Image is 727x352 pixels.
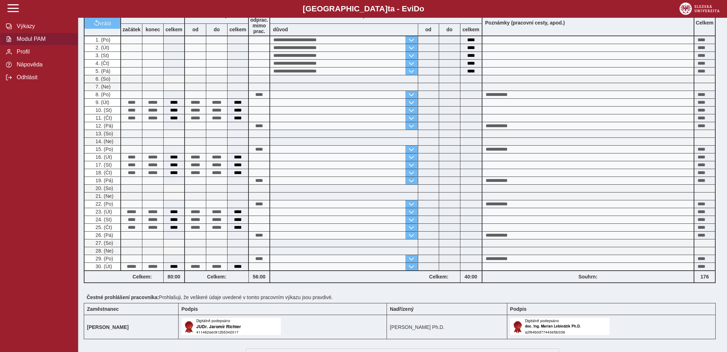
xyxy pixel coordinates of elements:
b: Čestné prohlášení pracovníka: [87,294,159,300]
b: Zaměstnanec [87,306,119,312]
b: 176 [694,274,715,280]
b: 80:00 [164,274,184,280]
b: Celkem: [121,274,163,280]
span: 8. (Po) [94,92,110,97]
span: Nápověda [15,61,72,68]
span: 1. (Po) [94,37,110,43]
span: t [388,4,390,13]
span: 19. (Pá) [94,178,113,183]
button: vrátit [84,17,120,29]
td: [PERSON_NAME] Ph.D. [387,315,507,339]
span: Profil [15,49,72,55]
b: do [206,27,227,32]
b: konec [142,27,163,32]
b: [PERSON_NAME] [87,324,129,330]
span: 22. (Po) [94,201,113,207]
span: D [414,4,419,13]
span: 12. (Pá) [94,123,113,129]
span: 7. (Ne) [94,84,111,90]
span: Modul PAM [15,36,72,42]
span: o [420,4,425,13]
span: 20. (So) [94,185,113,191]
span: 26. (Pá) [94,232,113,238]
span: 5. (Pá) [94,68,110,74]
span: 29. (Po) [94,256,113,261]
span: 24. (St) [94,217,112,222]
span: 9. (Út) [94,99,109,105]
b: Celkem: [185,274,248,280]
span: 15. (Po) [94,146,113,152]
span: 4. (Čt) [94,60,109,66]
span: Výkazy [15,23,72,29]
span: 13. (So) [94,131,113,136]
span: Odhlásit [15,74,72,81]
span: 18. (Čt) [94,170,112,175]
span: 10. (St) [94,107,112,113]
b: Podpis [181,306,198,312]
span: 14. (Ne) [94,139,114,144]
b: Celkem [696,20,714,26]
b: Nadřízený [390,306,414,312]
span: 16. (Út) [94,154,112,160]
span: vrátit [99,20,111,26]
span: 23. (Út) [94,209,112,215]
b: od [418,27,439,32]
b: Poznámky (pracovní cesty, apod.) [482,20,568,26]
span: 27. (So) [94,240,113,246]
span: 21. (Ne) [94,193,114,199]
b: začátek [121,27,142,32]
span: 6. (So) [94,76,110,82]
b: do [439,27,460,32]
img: logo_web_su.png [679,2,720,15]
b: Podpis [510,306,527,312]
b: [GEOGRAPHIC_DATA] a - Evi [21,4,706,13]
span: 3. (St) [94,53,109,58]
b: Souhrn: [578,274,597,280]
div: Prohlašuji, že veškeré údaje uvedené v tomto pracovním výkazu jsou pravdivé. [84,292,721,303]
img: Digitálně podepsáno uživatelem [510,318,610,335]
img: Digitálně podepsáno uživatelem [181,318,281,335]
span: 28. (Ne) [94,248,114,254]
span: 17. (St) [94,162,112,168]
b: celkem [228,27,248,32]
span: 30. (Út) [94,264,112,269]
span: 11. (Čt) [94,115,112,121]
b: celkem [460,27,482,32]
b: Celkem: [418,274,460,280]
b: důvod [273,27,288,32]
span: 25. (Čt) [94,224,112,230]
b: Doba odprac. mimo prac. [250,11,268,34]
span: 2. (Út) [94,45,109,50]
b: 40:00 [460,274,482,280]
b: od [185,27,206,32]
b: celkem [164,27,184,32]
b: 56:00 [249,274,269,280]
